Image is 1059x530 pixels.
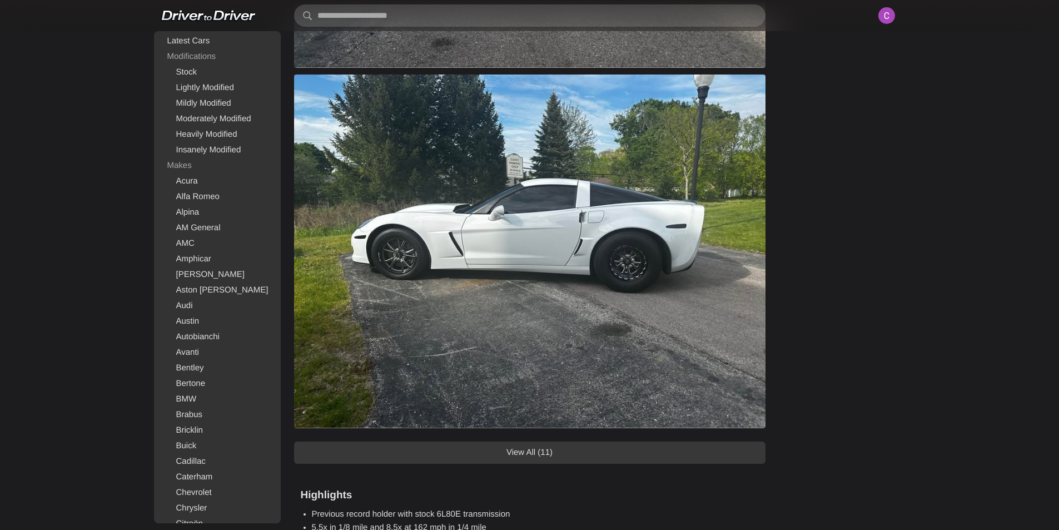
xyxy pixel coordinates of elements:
[156,127,279,142] a: Heavily Modified
[156,392,279,407] a: BMW
[156,33,279,49] a: Latest Cars
[294,442,765,464] a: View All (11)
[156,438,279,454] a: Buick
[156,236,279,251] a: AMC
[156,174,279,189] a: Acura
[156,158,279,174] div: Makes
[156,220,279,236] a: AM General
[301,488,759,503] h3: Highlights
[156,501,279,516] a: Chrysler
[156,205,279,220] a: Alpina
[156,65,279,80] a: Stock
[156,96,279,111] a: Mildly Modified
[294,75,765,428] img: 2008 Chevrolet Corvette for sale
[156,49,279,65] div: Modifications
[156,423,279,438] a: Bricklin
[156,267,279,283] a: [PERSON_NAME]
[156,469,279,485] a: Caterham
[156,407,279,423] a: Brabus
[156,345,279,360] a: Avanti
[156,189,279,205] a: Alfa Romeo
[156,376,279,392] a: Bertone
[156,111,279,127] a: Moderately Modified
[156,251,279,267] a: Amphicar
[312,508,759,521] li: Previous record holder with stock 6L80E transmission
[156,314,279,329] a: Austin
[156,80,279,96] a: Lightly Modified
[156,360,279,376] a: Bentley
[156,142,279,158] a: Insanely Modified
[156,283,279,298] a: Aston [PERSON_NAME]
[874,3,899,28] img: ACg8ocKNE6bt2KoK434HMILEWQ8QEBmHIu4ytgygTLpjxaDd9s0Uqw=s96-c
[156,298,279,314] a: Audi
[156,329,279,345] a: Autobianchi
[156,454,279,469] a: Cadillac
[156,485,279,501] a: Chevrolet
